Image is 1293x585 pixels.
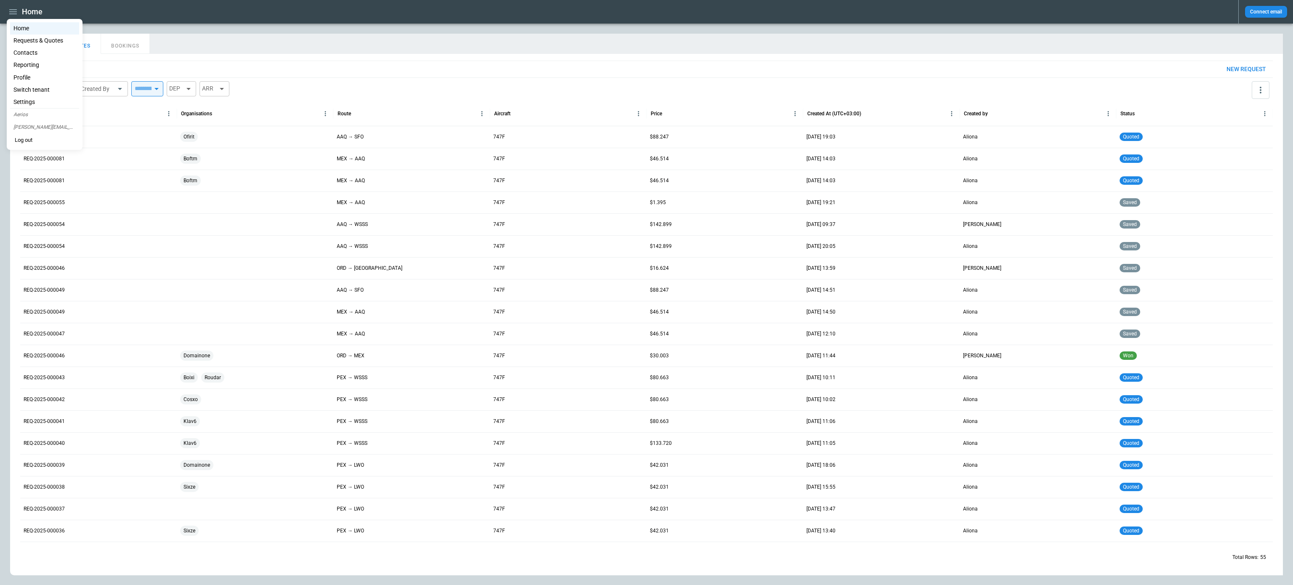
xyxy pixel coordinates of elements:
[10,109,79,121] p: Aerios
[10,47,79,59] a: Contacts
[10,84,79,96] li: Switch tenant
[10,35,79,47] a: Requests & Quotes
[10,121,79,134] p: [PERSON_NAME][EMAIL_ADDRESS][DOMAIN_NAME]
[10,72,79,84] a: Profile
[10,96,79,108] a: Settings
[10,59,79,71] a: Reporting
[10,134,37,146] button: Log out
[10,22,79,35] a: Home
